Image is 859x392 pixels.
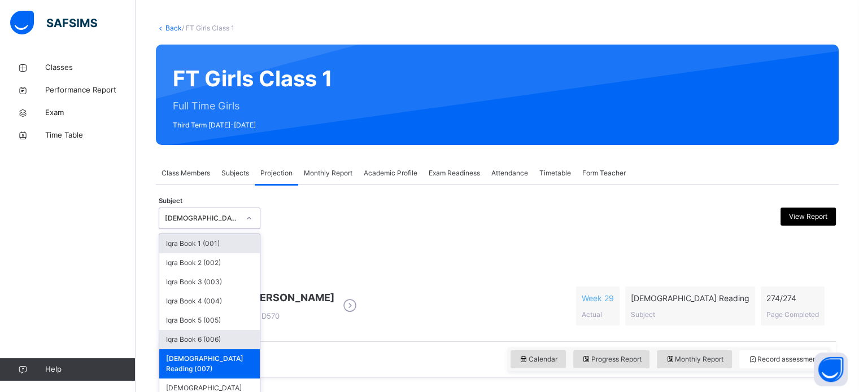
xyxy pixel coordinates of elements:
div: Iqra Book 3 (003) [159,272,260,292]
span: / FT Girls Class 1 [182,24,234,32]
span: Projection [260,168,293,178]
span: Subject [631,310,655,319]
span: Subject [159,196,182,206]
span: 274 / 274 [766,292,819,304]
span: Week 29 [582,292,614,304]
span: Calendar [519,354,557,364]
div: Iqra Book 6 (006) [159,330,260,349]
span: Exam [45,107,136,118]
span: [PERSON_NAME] [249,290,334,305]
span: Page Completed [766,310,819,319]
span: Exam Readiness [429,168,480,178]
span: Progress Report [582,354,642,364]
span: Performance Report [45,85,136,96]
span: [DEMOGRAPHIC_DATA] Reading [631,292,749,304]
span: Monthly Report [304,168,352,178]
span: Form Teacher [582,168,626,178]
span: Academic Profile [364,168,417,178]
span: D570 [249,311,280,320]
div: Iqra Book 5 (005) [159,311,260,330]
span: Subjects [221,168,249,178]
div: [DEMOGRAPHIC_DATA] Reading (007) [159,349,260,378]
img: safsims [10,11,97,34]
span: Class Members [162,168,210,178]
span: Monthly Report [665,354,723,364]
span: Timetable [539,168,571,178]
div: [DEMOGRAPHIC_DATA] Reading (007) [165,213,239,223]
a: Back [165,24,182,32]
span: Record assessment [748,354,819,364]
div: Iqra Book 2 (002) [159,253,260,272]
button: Open asap [814,353,848,386]
span: Actual [582,310,602,319]
span: Attendance [491,168,528,178]
span: View Report [789,212,827,222]
div: Iqra Book 4 (004) [159,292,260,311]
span: Help [45,364,135,375]
div: Iqra Book 1 (001) [159,234,260,253]
span: Time Table [45,130,136,141]
span: Classes [45,62,136,73]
